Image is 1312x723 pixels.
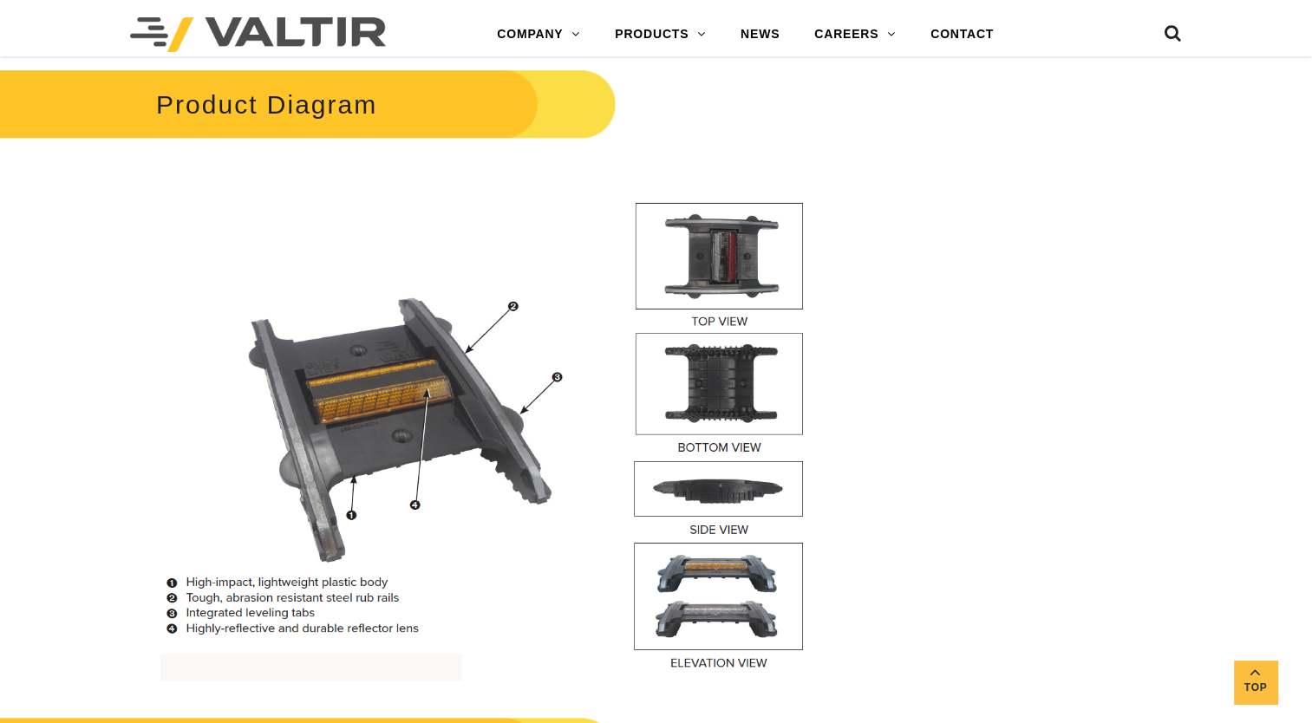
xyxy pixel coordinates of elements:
[913,17,1011,52] a: CONTACT
[723,17,797,52] a: NEWS
[480,17,597,52] a: COMPANY
[797,17,913,52] a: CAREERS
[130,17,386,52] img: Valtir
[597,17,723,52] a: PRODUCTS
[156,158,828,681] img: GUIDE LITE Drawing
[1234,661,1277,704] a: Top
[1234,678,1277,698] span: Top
